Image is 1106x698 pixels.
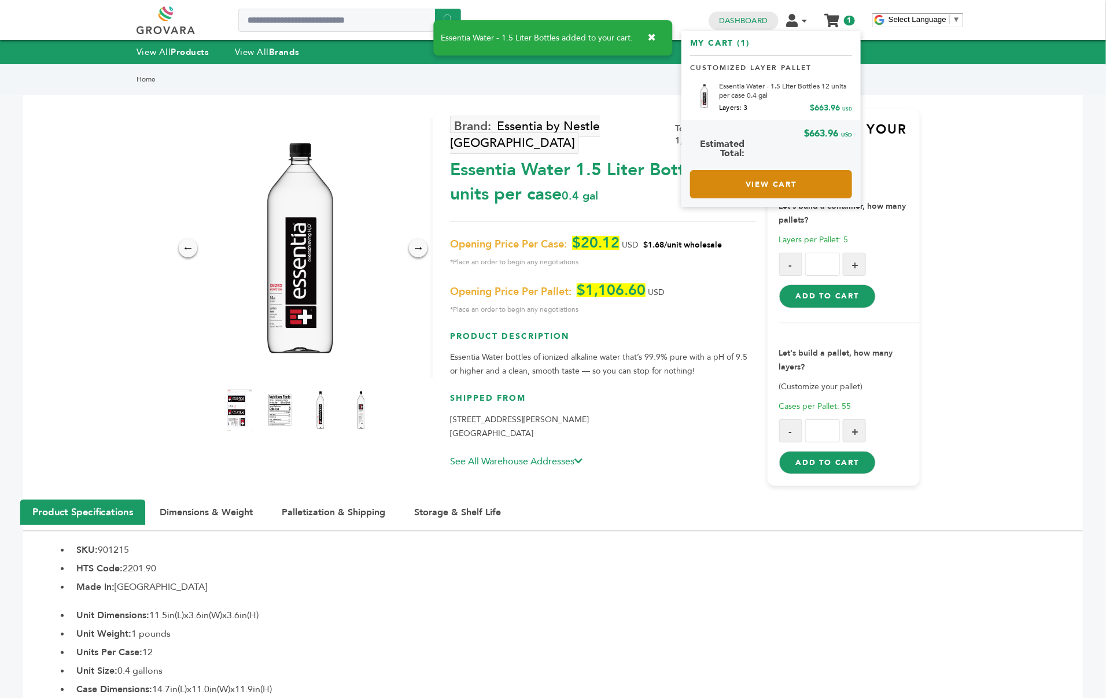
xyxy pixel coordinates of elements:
span: USD [842,106,852,112]
button: + [843,253,866,276]
span: $1,106.60 [577,283,646,297]
p: [STREET_ADDRESS][PERSON_NAME] [GEOGRAPHIC_DATA] [450,413,755,441]
h3: Product Description [450,331,755,351]
span: *Place an order to begin any negotiations [450,302,755,316]
span: USD [841,131,852,138]
strong: Let's build a container, how many pallets? [779,201,906,226]
strong: Let's build a pallet, how many layers? [779,348,893,372]
a: See All Warehouse Addresses [450,455,583,468]
p: (Customize your pallet) [779,380,920,394]
li: [GEOGRAPHIC_DATA] [71,580,1083,594]
button: Palletization & Shipping [270,500,397,525]
button: Dimensions & Weight [148,500,264,525]
a: View AllBrands [235,46,300,58]
b: SKU: [76,544,98,556]
b: Unit Weight: [76,627,131,640]
a: Select Language​ [889,15,960,24]
a: View Cart [690,170,852,198]
span: Essentia Water - 1.5 Liter Bottles added to your cart. [441,34,633,42]
img: Essentia Water - 1.5 Liter Bottles 12 units per case 0.4 gal [346,387,375,433]
b: HTS Code: [76,562,123,575]
img: Essentia Water - 1.5 Liter Bottles 12 units per case 0.4 gal Product Label [225,387,254,433]
button: Storage & Shelf Life [403,500,513,525]
b: Units Per Case: [76,646,142,659]
img: Essentia Water - 1.5 Liter Bottles 12 units per case 0.4 gal Nutrition Info [266,387,294,433]
input: Search a product or brand... [238,9,461,32]
li: 12 [71,645,1083,659]
b: Case Dimensions: [76,683,152,696]
span: USD [648,287,664,298]
h3: Shipped From [450,393,755,413]
b: Made In: [76,581,115,593]
p: Essentia Water bottles of ionized alkaline water that’s 99.9% pure with a pH of 9.5 or higher and... [450,350,755,378]
a: View AllProducts [137,46,209,58]
li: 901215 [71,543,1083,557]
span: *Place an order to begin any negotiations [450,255,755,269]
b: Unit Dimensions: [76,609,149,622]
a: Dashboard [719,16,768,26]
span: Cases per Pallet: 55 [779,401,851,412]
img: Essentia Water - 1.5 Liter Bottles 12 units per case 0.4 gal [170,118,430,378]
button: - [779,419,802,442]
a: My Cart [825,10,839,23]
span: Opening Price Per Pallet: [450,285,572,299]
span: Layers per Pallet: 5 [779,234,849,245]
span: 1 [844,16,855,25]
button: + [843,419,866,442]
span: $663.96 [810,102,840,113]
span: $663.96 [805,127,839,140]
h5: My Cart (1) [690,37,852,56]
span: USD [622,239,638,250]
li: 11.5in(L)x3.6in(W)x3.6in(H) [71,608,1083,622]
button: Product Specifications [20,500,145,525]
a: Home [137,75,156,84]
div: Total Sold Cases: 1,100 [675,123,755,147]
span: 0.4 gal [562,188,598,204]
li: 14.7in(L)x11.0in(W)x11.9in(H) [71,682,1083,696]
li: 2201.90 [71,562,1083,575]
span: Opening Price Per Case: [450,238,567,252]
button: ✖ [639,26,665,50]
strong: Products [171,46,209,58]
div: Essentia Water 1.5 Liter Bottles 12 units per case [450,152,755,206]
li: 0.4 gallons [71,664,1083,678]
strong: Brands [269,46,299,58]
span: ▼ [953,15,960,24]
div: ← [179,239,197,257]
p: Customized Layer Pallet [690,56,852,73]
button: - [779,253,802,276]
button: Add to Cart [779,285,876,308]
span: Layers: 3 [719,103,748,112]
span: $20.12 [572,236,620,250]
button: Add to Cart [779,451,876,474]
li: 1 pounds [71,627,1083,641]
a: Essentia by Nestle [GEOGRAPHIC_DATA] [450,116,600,154]
span: Select Language [889,15,946,24]
img: Essentia Water - 1.5 Liter Bottles 12 units per case 0.4 gal [306,387,335,433]
a: Essentia Water - 1.5 Liter Bottles 12 units per case 0.4 gal [719,82,847,100]
b: Unit Size: [76,664,117,677]
div: → [409,239,427,257]
span: $1.68/unit wholesale [643,239,722,250]
span: Estimated Total: [690,134,753,163]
